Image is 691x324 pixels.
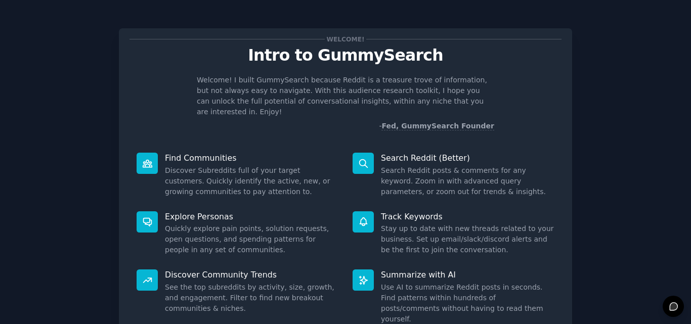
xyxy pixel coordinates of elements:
p: Explore Personas [165,211,338,222]
p: Summarize with AI [381,269,554,280]
p: Track Keywords [381,211,554,222]
dd: See the top subreddits by activity, size, growth, and engagement. Filter to find new breakout com... [165,282,338,314]
dd: Search Reddit posts & comments for any keyword. Zoom in with advanced query parameters, or zoom o... [381,165,554,197]
p: Intro to GummySearch [129,47,562,64]
div: - [379,121,494,131]
p: Discover Community Trends [165,269,338,280]
p: Search Reddit (Better) [381,153,554,163]
p: Find Communities [165,153,338,163]
p: Welcome! I built GummySearch because Reddit is a treasure trove of information, but not always ea... [197,75,494,117]
dd: Quickly explore pain points, solution requests, open questions, and spending patterns for people ... [165,223,338,255]
span: Welcome! [325,34,366,44]
a: Fed, GummySearch Founder [381,122,494,130]
dd: Discover Subreddits full of your target customers. Quickly identify the active, new, or growing c... [165,165,338,197]
dd: Stay up to date with new threads related to your business. Set up email/slack/discord alerts and ... [381,223,554,255]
